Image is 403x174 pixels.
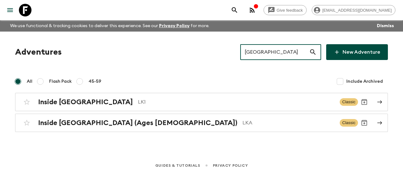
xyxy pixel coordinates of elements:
[228,4,241,16] button: search adventures
[4,4,16,16] button: menu
[242,119,335,127] p: LKA
[138,98,335,106] p: LK1
[326,44,388,60] a: New Adventure
[213,162,248,169] a: Privacy Policy
[38,119,237,127] h2: Inside [GEOGRAPHIC_DATA] (Ages [DEMOGRAPHIC_DATA])
[273,8,306,13] span: Give feedback
[240,43,309,61] input: e.g. AR1, Argentina
[375,21,395,30] button: Dismiss
[88,78,101,85] span: 45-59
[15,46,62,58] h1: Adventures
[15,93,388,111] a: Inside [GEOGRAPHIC_DATA]LK1ClassicArchive
[346,78,383,85] span: Include Archived
[264,5,307,15] a: Give feedback
[155,162,200,169] a: Guides & Tutorials
[358,117,371,129] button: Archive
[15,114,388,132] a: Inside [GEOGRAPHIC_DATA] (Ages [DEMOGRAPHIC_DATA])LKAClassicArchive
[49,78,72,85] span: Flash Pack
[38,98,133,106] h2: Inside [GEOGRAPHIC_DATA]
[8,20,212,32] p: We use functional & tracking cookies to deliver this experience. See our for more.
[312,5,395,15] div: [EMAIL_ADDRESS][DOMAIN_NAME]
[159,24,190,28] a: Privacy Policy
[27,78,32,85] span: All
[340,119,358,127] span: Classic
[358,96,371,108] button: Archive
[319,8,395,13] span: [EMAIL_ADDRESS][DOMAIN_NAME]
[340,98,358,106] span: Classic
